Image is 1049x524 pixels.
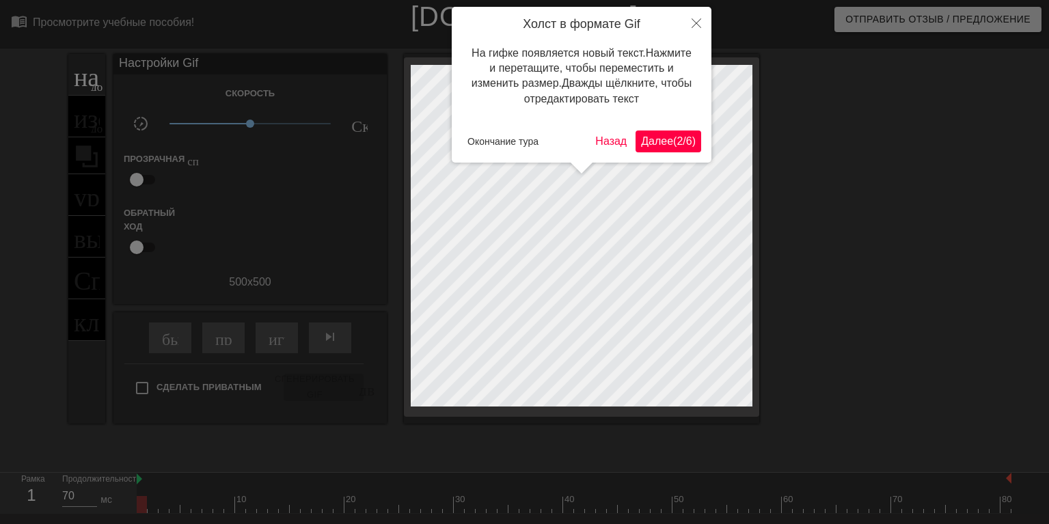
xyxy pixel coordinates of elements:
ya-tr-span: Нажмите и перетащите, чтобы переместить и изменить размер. [472,47,692,89]
ya-tr-span: 6 [686,135,692,147]
ya-tr-span: / [683,135,685,147]
ya-tr-span: ( [673,135,677,147]
ya-tr-span: На гифке появляется новый текст. [472,47,646,59]
button: Далее [636,130,701,152]
ya-tr-span: 2 [677,135,683,147]
ya-tr-span: Далее [641,135,673,147]
button: Назад [590,130,632,152]
ya-tr-span: Назад [595,135,627,147]
ya-tr-span: Дважды щёлкните, чтобы отредактировать текст [524,77,692,104]
ya-tr-span: ) [692,135,696,147]
button: Закрыть [681,7,711,38]
h4: Холст в формате Gif [462,17,701,32]
button: Окончание тура [462,131,544,152]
